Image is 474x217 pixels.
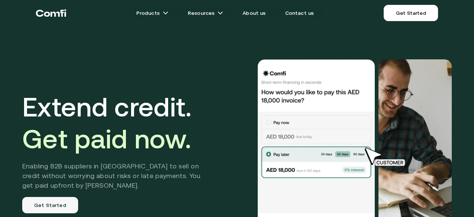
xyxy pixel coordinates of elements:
[22,197,78,213] a: Get Started
[22,91,211,155] h1: Extend credit.
[179,6,232,20] a: Resourcesarrow icons
[36,2,66,24] a: Return to the top of the Comfi home page
[276,6,323,20] a: Contact us
[22,161,211,190] h2: Enabling B2B suppliers in [GEOGRAPHIC_DATA] to sell on credit without worrying about risks or lat...
[384,5,438,21] a: Get Started
[217,10,223,16] img: arrow icons
[22,124,191,154] span: Get paid now.
[359,146,413,167] img: cursor
[127,6,177,20] a: Productsarrow icons
[234,6,274,20] a: About us
[163,10,168,16] img: arrow icons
